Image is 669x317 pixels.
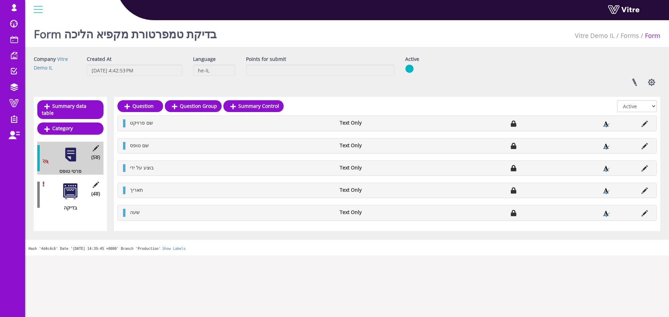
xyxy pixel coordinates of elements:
span: (5 ) [91,154,100,161]
span: שם טופס [130,142,149,149]
a: Question Group [165,100,222,112]
label: Created At [87,56,111,63]
img: yes [405,64,414,73]
li: Text Only [336,119,415,126]
label: Language [193,56,216,63]
a: Show Labels [162,247,185,251]
span: שעה [130,209,140,215]
span: (4 ) [91,190,100,197]
li: Form [639,31,660,40]
div: בדיקה [37,204,98,211]
span: תאריך [130,187,143,193]
a: Question [117,100,163,112]
a: Forms [621,31,639,40]
a: Vitre Demo IL [575,31,615,40]
li: Text Only [336,142,415,149]
a: Summary Control [223,100,284,112]
li: Text Only [336,164,415,171]
h1: Form בדיקת טמפרטורת מקפיא הליכה [34,17,217,47]
span: Hash '4d4c4c6' Date '[DATE] 14:39:45 +0000' Branch 'Production' [29,247,161,251]
span: שם פרויקט [130,119,153,126]
li: Text Only [336,209,415,216]
a: Category [37,122,103,134]
label: Company [34,56,56,63]
a: Summary data table [37,100,103,119]
label: Active [405,56,419,63]
li: Text Only [336,187,415,193]
div: פרטי טופס [37,168,98,175]
label: Points for submit [246,56,286,63]
span: בוצע על ידי [130,164,154,171]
